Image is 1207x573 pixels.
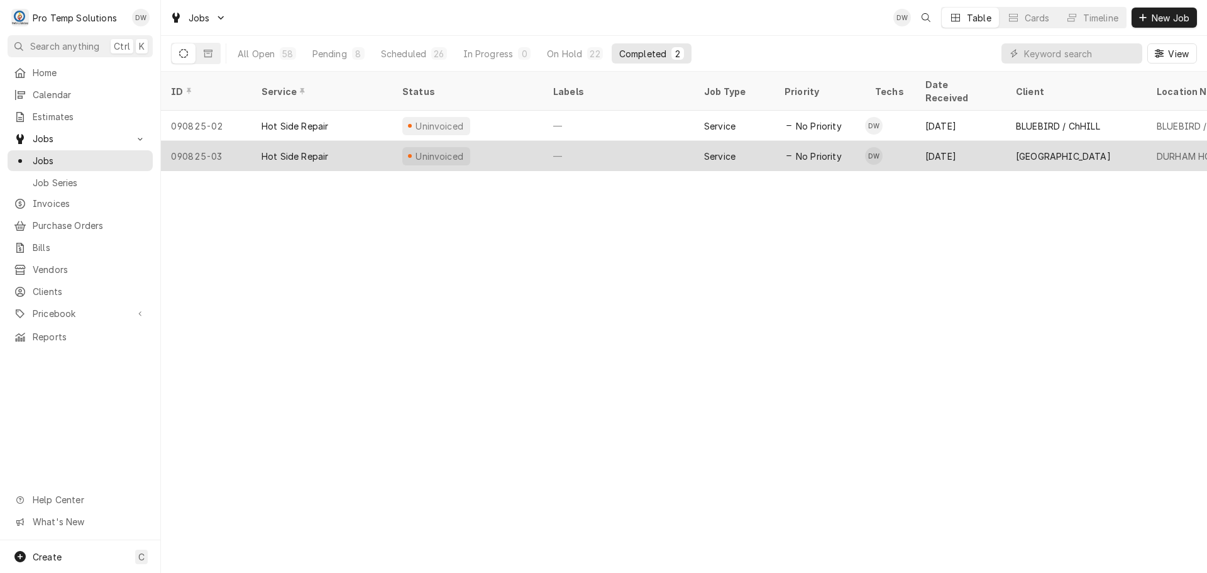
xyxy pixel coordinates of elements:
a: Home [8,62,153,83]
div: All Open [238,47,275,60]
span: Pricebook [33,307,128,320]
div: P [11,9,29,26]
div: Service [704,120,736,133]
a: Jobs [8,150,153,171]
a: Estimates [8,106,153,127]
div: Dakota Williams's Avatar [865,147,883,165]
div: 0 [521,47,528,60]
span: Jobs [33,154,146,167]
div: Priority [785,85,852,98]
a: Go to Help Center [8,489,153,510]
div: DW [865,147,883,165]
span: Search anything [30,40,99,53]
div: Timeline [1083,11,1118,25]
div: Table [967,11,991,25]
div: Uninvoiced [414,120,465,133]
button: New Job [1132,8,1197,28]
span: Clients [33,285,146,298]
span: Jobs [33,132,128,145]
div: On Hold [547,47,582,60]
a: Purchase Orders [8,215,153,236]
div: Dana Williams's Avatar [132,9,150,26]
button: View [1147,43,1197,64]
a: Go to Jobs [165,8,231,28]
div: — [543,111,694,141]
button: Open search [916,8,936,28]
div: Uninvoiced [414,150,465,163]
span: Ctrl [114,40,130,53]
div: 22 [590,47,600,60]
div: Pending [312,47,347,60]
div: Techs [875,85,905,98]
span: K [139,40,145,53]
div: Service [262,85,380,98]
span: View [1166,47,1191,60]
span: Vendors [33,263,146,276]
div: 58 [282,47,293,60]
div: DW [865,117,883,135]
div: 8 [355,47,362,60]
div: Dakota Williams's Avatar [865,117,883,135]
div: Labels [553,85,684,98]
div: Job Type [704,85,764,98]
span: Job Series [33,176,146,189]
div: In Progress [463,47,514,60]
a: Reports [8,326,153,347]
span: C [138,550,145,564]
a: Clients [8,281,153,302]
span: No Priority [796,150,842,163]
div: ID [171,85,239,98]
span: Calendar [33,88,146,101]
div: [DATE] [915,111,1006,141]
span: Invoices [33,197,146,210]
a: Go to What's New [8,511,153,532]
span: Bills [33,241,146,254]
span: Jobs [189,11,210,25]
span: Help Center [33,493,145,506]
div: 2 [674,47,681,60]
div: [DATE] [915,141,1006,171]
div: Dana Williams's Avatar [893,9,911,26]
a: Go to Jobs [8,128,153,149]
div: DW [132,9,150,26]
div: Hot Side Repair [262,150,328,163]
a: Calendar [8,84,153,105]
div: Pro Temp Solutions [33,11,117,25]
a: Bills [8,237,153,258]
div: Scheduled [381,47,426,60]
span: New Job [1149,11,1192,25]
span: Estimates [33,110,146,123]
span: Purchase Orders [33,219,146,232]
a: Vendors [8,259,153,280]
div: Pro Temp Solutions's Avatar [11,9,29,26]
div: DW [893,9,911,26]
a: Job Series [8,172,153,193]
span: Reports [33,330,146,343]
div: Date Received [925,78,993,104]
div: — [543,141,694,171]
div: 26 [434,47,444,60]
a: Invoices [8,193,153,214]
div: Status [402,85,531,98]
button: Search anythingCtrlK [8,35,153,57]
span: Create [33,552,62,562]
div: Completed [619,47,666,60]
div: Client [1016,85,1134,98]
div: Cards [1025,11,1050,25]
div: 090825-02 [161,111,251,141]
div: BLUEBIRD / ChHILL [1016,120,1100,133]
span: No Priority [796,120,842,133]
span: What's New [33,515,145,528]
div: [GEOGRAPHIC_DATA] [1016,150,1111,163]
input: Keyword search [1024,43,1136,64]
span: Home [33,66,146,79]
div: 090825-03 [161,141,251,171]
a: Go to Pricebook [8,303,153,324]
div: Service [704,150,736,163]
div: Hot Side Repair [262,120,328,133]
